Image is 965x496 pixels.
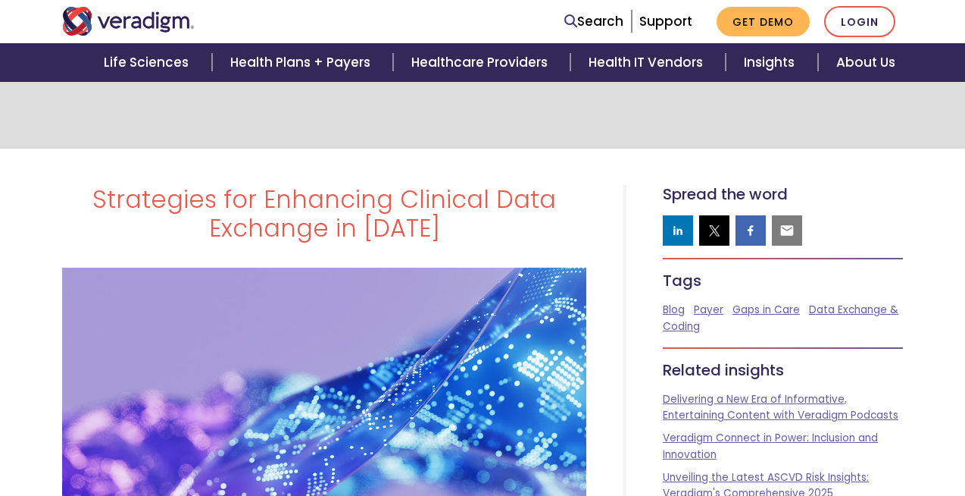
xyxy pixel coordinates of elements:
[743,223,758,238] img: facebook sharing button
[663,272,903,290] h5: Tags
[62,7,195,36] img: Veradigm logo
[639,12,692,30] a: Support
[732,303,800,317] a: Gaps in Care
[663,392,898,423] a: Delivering a New Era of Informative, Entertaining Content with Veradigm Podcasts
[663,303,898,334] a: Data Exchange & Coding
[212,43,393,82] a: Health Plans + Payers
[824,6,895,37] a: Login
[393,43,570,82] a: Healthcare Providers
[818,43,913,82] a: About Us
[717,7,810,36] a: Get Demo
[663,361,903,379] h5: Related insights
[707,223,722,238] img: twitter sharing button
[663,303,685,317] a: Blog
[62,185,586,243] h1: Strategies for Enhancing Clinical Data Exchange in [DATE]
[694,303,723,317] a: Payer
[726,43,817,82] a: Insights
[779,223,795,238] img: email sharing button
[564,11,623,32] a: Search
[670,223,685,238] img: linkedin sharing button
[663,431,878,462] a: Veradigm Connect in Power: Inclusion and Innovation
[663,185,903,203] h5: Spread the word
[86,43,211,82] a: Life Sciences
[570,43,726,82] a: Health IT Vendors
